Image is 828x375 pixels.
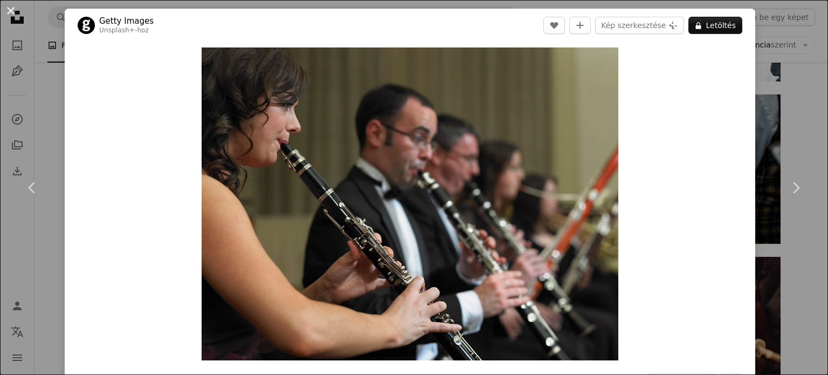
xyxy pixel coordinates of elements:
[688,17,742,34] button: Letöltés
[543,17,565,34] button: Mint
[569,17,591,34] button: Hozzáadás a gyűjteményhez
[601,21,666,30] font: Kép szerkesztése
[763,136,828,240] a: Következő
[202,47,618,360] button: Nagyítás erre a képre
[202,47,618,360] img: Fókusz az előtérre
[99,26,135,34] a: Unsplash+
[135,26,149,34] font: -hoz
[99,16,154,26] a: Getty Images
[595,17,684,34] button: Kép szerkesztése
[706,21,736,30] font: Letöltés
[78,17,95,34] img: Látogass el a Getty Images profiljára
